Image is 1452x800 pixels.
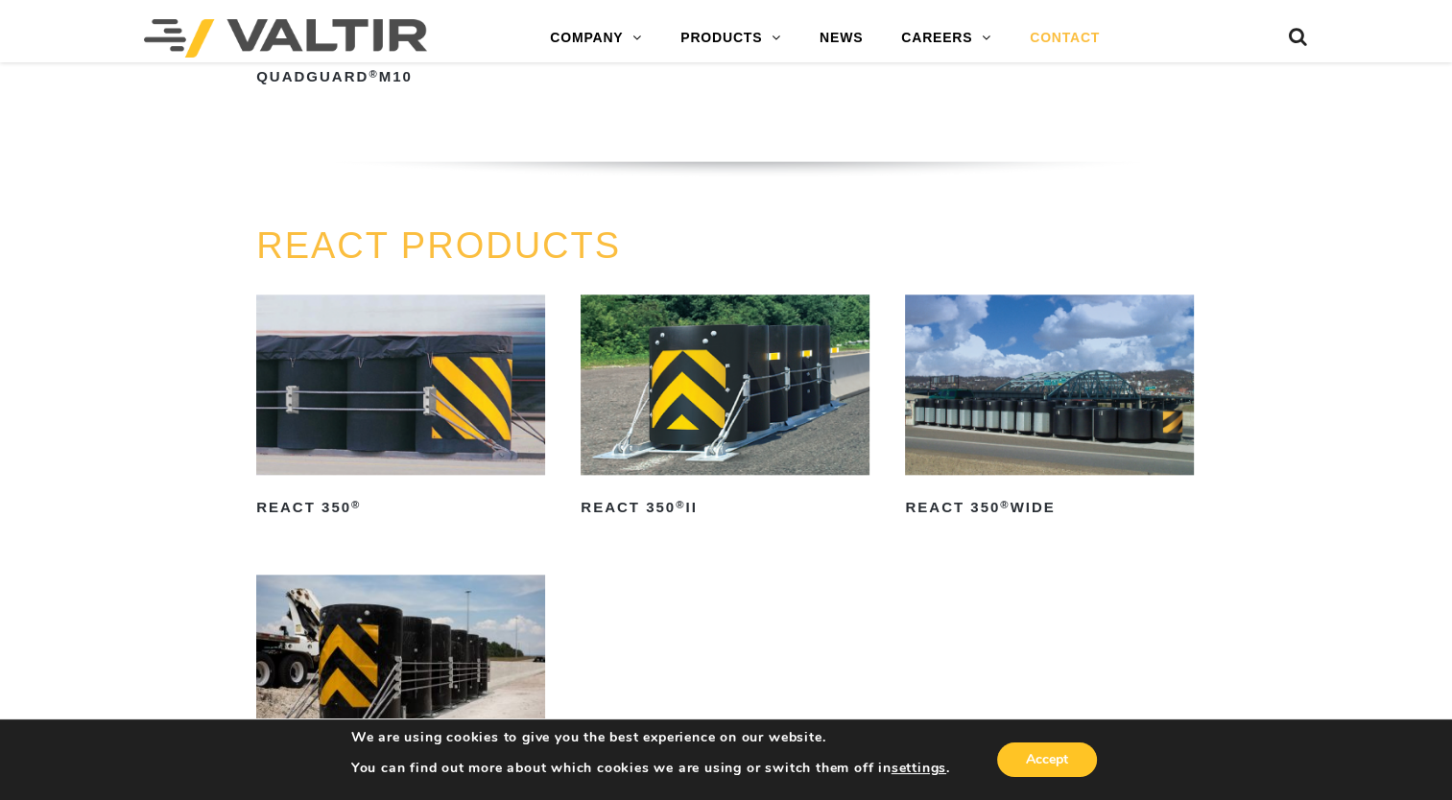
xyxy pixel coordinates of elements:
[531,19,661,58] a: COMPANY
[369,68,378,80] sup: ®
[256,492,545,523] h2: REACT 350
[676,499,685,510] sup: ®
[581,294,869,523] a: REACT 350®II
[997,742,1097,777] button: Accept
[661,19,800,58] a: PRODUCTS
[351,499,361,510] sup: ®
[256,225,621,266] a: REACT PRODUCTS
[905,492,1194,523] h2: REACT 350 Wide
[351,729,950,746] p: We are using cookies to give you the best experience on our website.
[1000,499,1010,510] sup: ®
[905,294,1194,523] a: REACT 350®Wide
[1011,19,1119,58] a: CONTACT
[882,19,1011,58] a: CAREERS
[800,19,882,58] a: NEWS
[144,19,427,58] img: Valtir
[351,760,950,777] p: You can find out more about which cookies we are using or switch them off in .
[256,61,545,92] h2: QuadGuard M10
[581,492,869,523] h2: REACT 350 II
[256,294,545,523] a: REACT 350®
[892,760,946,777] button: settings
